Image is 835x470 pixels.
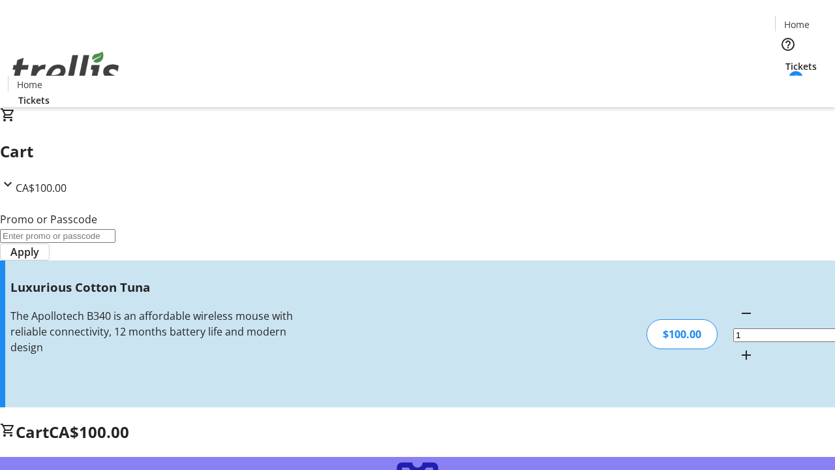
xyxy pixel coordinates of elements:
span: Home [17,78,42,91]
span: Tickets [785,59,817,73]
div: $100.00 [646,319,718,349]
a: Tickets [8,93,60,107]
button: Cart [775,73,801,99]
a: Tickets [775,59,827,73]
span: CA$100.00 [49,421,129,443]
a: Home [8,78,50,91]
img: Orient E2E Organization dJUYfn6gM1's Logo [8,37,124,102]
span: Tickets [18,93,50,107]
button: Help [775,31,801,57]
button: Increment by one [733,342,759,368]
span: CA$100.00 [16,181,67,195]
span: Home [784,18,810,31]
span: Apply [10,244,39,260]
h3: Luxurious Cotton Tuna [10,278,296,296]
div: The Apollotech B340 is an affordable wireless mouse with reliable connectivity, 12 months battery... [10,308,296,355]
button: Decrement by one [733,300,759,326]
a: Home [776,18,817,31]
